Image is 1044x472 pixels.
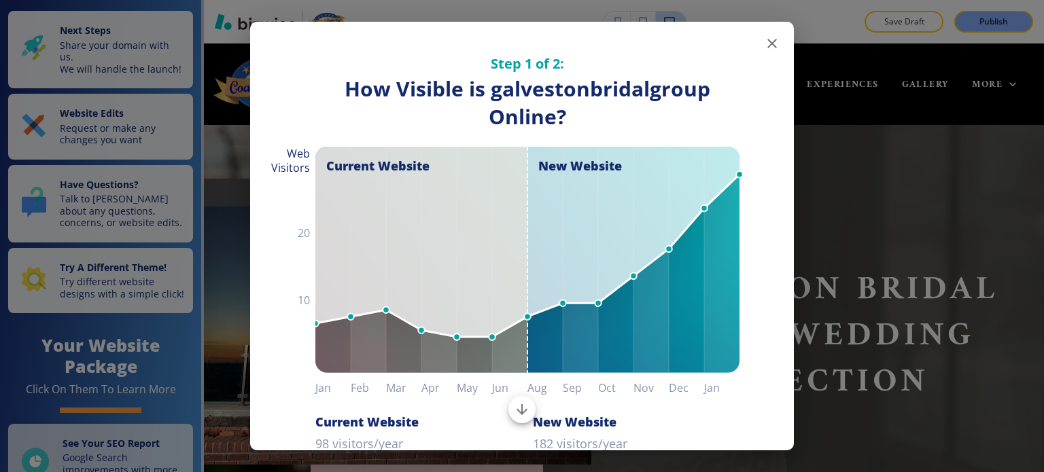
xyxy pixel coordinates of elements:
[421,378,457,397] h6: Apr
[315,414,419,430] h6: Current Website
[563,378,598,397] h6: Sep
[633,378,669,397] h6: Nov
[386,378,421,397] h6: Mar
[533,435,627,453] p: 182 visitors/year
[457,378,492,397] h6: May
[669,378,704,397] h6: Dec
[508,396,536,423] button: Scroll to bottom
[533,414,616,430] h6: New Website
[315,378,351,397] h6: Jan
[704,378,739,397] h6: Jan
[598,378,633,397] h6: Oct
[351,378,386,397] h6: Feb
[492,378,527,397] h6: Jun
[527,378,563,397] h6: Aug
[315,435,403,453] p: 98 visitors/year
